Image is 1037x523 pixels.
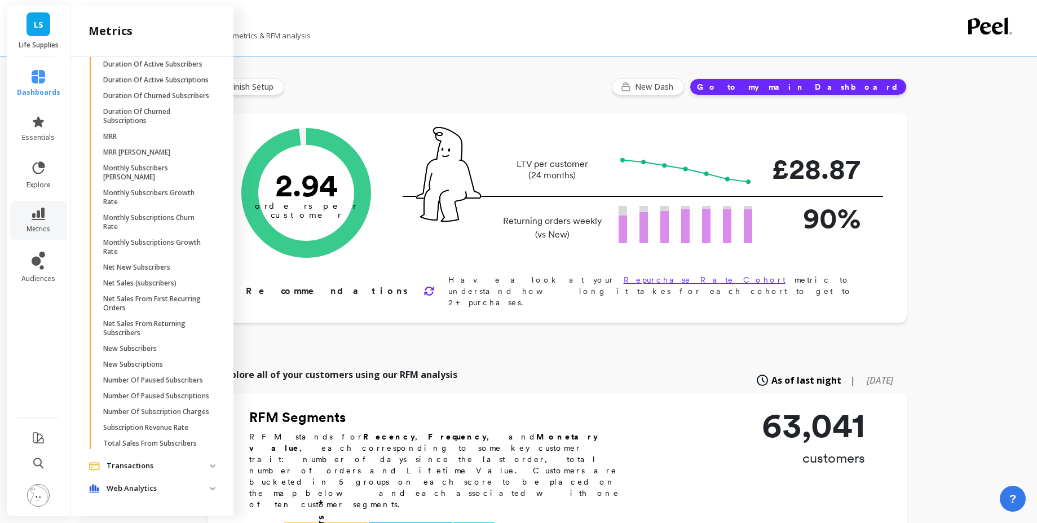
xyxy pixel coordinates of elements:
[500,214,605,241] p: Returning orders weekly (vs New)
[89,484,100,493] img: navigation item icon
[89,23,133,39] h2: metrics
[448,274,871,308] p: Have a look at your metric to understand how long it takes for each cohort to get to 2+ purchases.
[103,392,209,401] p: Number Of Paused Subscriptions
[1000,486,1026,512] button: ?
[249,431,633,510] p: RFM stands for , , and , each corresponding to some key customer trait: number of days since the ...
[89,462,100,471] img: navigation item icon
[275,166,337,204] text: 2.94
[103,319,211,337] p: Net Sales From Returning Subscribers
[210,487,215,490] img: down caret icon
[103,279,176,288] p: Net Sales (subscribers)
[21,274,55,283] span: audiences
[103,188,211,206] p: Monthly Subscribers Growth Rate
[1009,491,1016,507] span: ?
[770,148,861,190] p: £28.87
[363,432,415,441] b: Recency
[103,360,163,369] p: New Subscriptions
[103,60,202,69] p: Duration Of Active Subscribers
[208,78,284,95] button: Finish Setup
[103,295,211,313] p: Net Sales From First Recurring Orders
[428,432,487,441] b: Frequency
[103,213,211,231] p: Monthly Subscriptions Churn Rate
[103,107,211,125] p: Duration Of Churned Subscriptions
[103,91,209,100] p: Duration Of Churned Subscribers
[103,407,209,416] p: Number Of Subscription Charges
[770,197,861,239] p: 90%
[27,225,50,234] span: metrics
[246,284,410,298] p: Recommendations
[416,127,481,222] img: pal seatted on line
[624,275,786,284] a: Repurchase Rate Cohort
[27,181,51,190] span: explore
[249,408,633,427] h2: RFM Segments
[103,376,203,385] p: Number Of Paused Subscribers
[17,88,60,97] span: dashboards
[22,133,55,142] span: essentials
[103,132,117,141] p: MRR
[500,159,605,181] p: LTV per customer (24 months)
[221,368,457,381] p: Explore all of your customers using our RFM analysis
[103,439,197,448] p: Total Sales From Subscribers
[635,81,677,93] span: New Dash
[103,423,188,432] p: Subscription Revenue Rate
[850,373,855,387] span: |
[34,18,43,31] span: LS
[103,164,211,182] p: Monthly Subscribers [PERSON_NAME]
[107,460,210,472] p: Transactions
[771,373,841,387] span: As of last night
[867,374,893,386] span: [DATE]
[103,238,211,256] p: Monthly Subscriptions Growth Rate
[103,148,170,157] p: MRR [PERSON_NAME]
[103,344,157,353] p: New Subscribers
[103,76,209,85] p: Duration Of Active Subscriptions
[27,484,50,507] img: profile picture
[103,263,170,272] p: Net New Subscribers
[270,210,342,220] tspan: customer
[612,78,684,95] button: New Dash
[210,464,215,468] img: down caret icon
[255,201,358,211] tspan: orders per
[690,78,907,95] button: Go to my main Dashboard
[107,483,210,494] p: Web Analytics
[762,408,865,442] p: 63,041
[18,41,59,50] p: Life Supplies
[229,81,277,93] span: Finish Setup
[762,449,865,467] p: customers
